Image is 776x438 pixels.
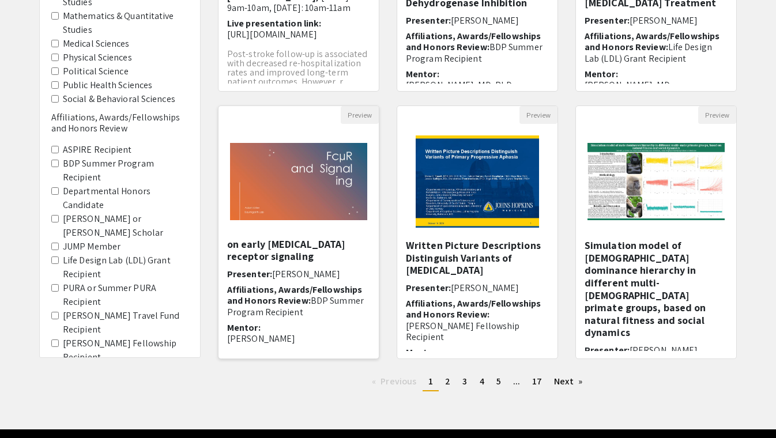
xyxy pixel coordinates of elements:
[9,386,49,429] iframe: Chat
[406,15,549,26] h6: Presenter:
[227,225,370,263] h5: Impacts of the FcμR receptor on early [MEDICAL_DATA] receptor signaling
[63,143,132,157] label: ASPIRE Recipient
[63,51,132,65] label: Physical Sciences
[406,68,439,80] span: Mentor:
[451,14,519,27] span: [PERSON_NAME]
[445,375,450,387] span: 2
[406,41,543,64] span: BDP Summer Program Recipient
[63,254,189,281] label: Life Design Lab (LDL) Grant Recipient
[630,14,698,27] span: [PERSON_NAME]
[272,268,340,280] span: [PERSON_NAME]
[406,282,549,293] h6: Presenter:
[406,320,519,343] span: [PERSON_NAME] Fellowship Recipient
[341,106,379,124] button: Preview
[576,131,736,232] img: <p>Simulation model of male dominance hierarchy in different multi-male primate groups, based on ...
[51,112,189,134] h6: Affiliations, Awards/Fellowships and Honors Review
[428,375,433,387] span: 1
[548,373,588,390] a: Next page
[227,29,370,40] p: [URL][DOMAIN_NAME]
[63,309,189,337] label: [PERSON_NAME] Travel Fund Recipient
[585,80,728,90] p: [PERSON_NAME], MD
[698,106,736,124] button: Preview
[227,50,370,86] p: Post-stroke follow-up is associated with decreased re-hospitalization rates and improved long-ter...
[406,30,541,53] span: Affiliations, Awards/Fellowships and Honors Review:
[63,65,129,78] label: Political Science
[480,375,484,387] span: 4
[406,239,549,277] h5: Written Picture Descriptions Distinguish Variants of [MEDICAL_DATA]
[496,375,501,387] span: 5
[63,9,189,37] label: Mathematics & Quantitative Studies
[63,78,152,92] label: Public Health Sciences
[397,105,558,359] div: Open Presentation <p><strong style="color: rgb(0, 0, 0);">Written Picture Descriptions Distinguis...
[406,346,439,358] span: Mentor:
[406,297,541,320] span: Affiliations, Awards/Fellowships and Honors Review:
[532,375,542,387] span: 17
[462,375,467,387] span: 3
[63,184,189,212] label: Departmental Honors Candidate
[219,131,379,232] img: <p>Impacts of the FcμR receptor on early B cell receptor signaling</p>
[227,17,321,29] span: Live presentation link:
[575,105,737,359] div: Open Presentation <p>Simulation model of male dominance hierarchy in different multi-male primate...
[585,68,618,80] span: Mentor:
[381,375,416,387] span: Previous
[585,30,720,53] span: Affiliations, Awards/Fellowships and Honors Review:
[451,282,519,294] span: [PERSON_NAME]
[406,80,549,90] p: [PERSON_NAME], MD, PhD
[585,41,712,64] span: Life Design Lab (LDL) Grant Recipient
[404,124,550,239] img: <p><strong style="color: rgb(0, 0, 0);">Written Picture Descriptions Distinguish Variants of Prim...
[630,344,698,356] span: [PERSON_NAME]
[519,106,557,124] button: Preview
[63,240,120,254] label: JUMP Member
[63,37,130,51] label: Medical Sciences
[63,337,189,364] label: [PERSON_NAME] Fellowship Recipient
[227,333,370,344] p: [PERSON_NAME]
[585,345,728,356] h6: Presenter:
[227,294,364,318] span: BDP Summer Program Recipient
[227,284,362,307] span: Affiliations, Awards/Fellowships and Honors Review:
[227,322,261,334] span: Mentor:
[63,212,189,240] label: [PERSON_NAME] or [PERSON_NAME] Scholar
[585,239,728,339] h5: Simulation model of [DEMOGRAPHIC_DATA] dominance hierarchy in different multi-[DEMOGRAPHIC_DATA] ...
[63,92,175,106] label: Social & Behavioral Sciences
[218,373,737,391] ul: Pagination
[63,281,189,309] label: PURA or Summer PURA Recipient
[585,15,728,26] h6: Presenter:
[227,269,370,280] h6: Presenter:
[218,105,379,359] div: Open Presentation <p>Impacts of the FcμR receptor on early B cell receptor signaling</p>
[63,157,189,184] label: BDP Summer Program Recipient
[513,375,520,387] span: ...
